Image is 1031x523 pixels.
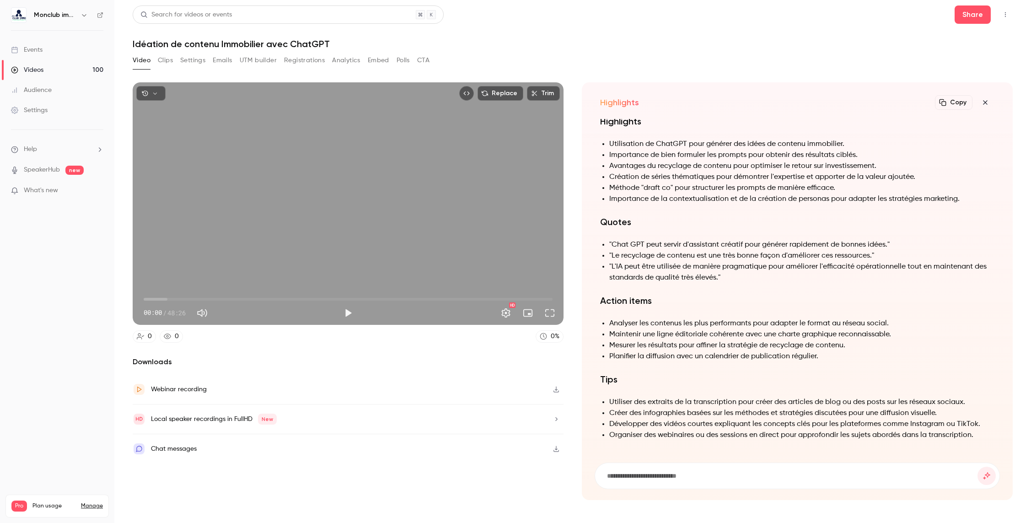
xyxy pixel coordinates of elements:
li: "L'IA peut être utilisée de manière pragmatique pour améliorer l'efficacité opérationnelle tout e... [609,261,994,283]
span: What's new [24,186,58,195]
span: Help [24,145,37,154]
span: new [65,166,84,175]
li: Méthode "draft co" pour structurer les prompts de manière efficace. [609,183,994,194]
button: Settings [497,304,515,322]
h1: Highlights [600,115,994,128]
button: UTM builder [240,53,277,68]
iframe: Noticeable Trigger [92,187,103,195]
h1: Quotes [600,216,994,228]
button: Settings [180,53,205,68]
div: Chat messages [151,443,197,454]
a: 0% [536,330,564,343]
li: Créer des infographies basées sur les méthodes et stratégies discutées pour une diffusion visuelle. [609,408,994,419]
button: Turn on miniplayer [519,304,537,322]
a: 0 [133,330,156,343]
button: CTA [417,53,430,68]
li: Utilisation de ChatGPT pour générer des idées de contenu immobilier. [609,139,994,150]
li: Développer des vidéos courtes expliquant les concepts clés pour les plateformes comme Instagram o... [609,419,994,430]
h1: Idéation de contenu Immobilier avec ChatGPT [133,38,1013,49]
button: Clips [158,53,173,68]
li: Importance de la contextualisation et de la création de personas pour adapter les stratégies mark... [609,194,994,205]
li: Mesurer les résultats pour affiner la stratégie de recyclage de contenu. [609,340,994,351]
button: Embed [368,53,389,68]
button: Copy [935,95,972,110]
li: "Le recyclage de contenu est une très bonne façon d'améliorer ces ressources." [609,250,994,261]
button: Mute [193,304,211,322]
li: Organiser des webinaires ou des sessions en direct pour approfondir les sujets abordés dans la tr... [609,430,994,441]
button: Embed video [459,86,474,101]
div: HD [509,302,515,308]
li: Avantages du recyclage de contenu pour optimiser le retour sur investissement. [609,161,994,172]
button: Polls [397,53,410,68]
div: Webinar recording [151,384,207,395]
button: Play [339,304,357,322]
span: 48:26 [167,308,186,318]
img: Monclub immo [11,8,26,22]
h2: Downloads [133,356,564,367]
button: Analytics [332,53,360,68]
li: Importance de bien formuler les prompts pour obtenir des résultats ciblés. [609,150,994,161]
div: 00:00 [144,308,186,318]
li: Analyser les contenus les plus performants pour adapter le format au réseau social. [609,318,994,329]
a: SpeakerHub [24,165,60,175]
div: Settings [11,106,48,115]
h1: Tips [600,373,994,386]
button: Replace [478,86,523,101]
a: 0 [160,330,183,343]
button: Trim [527,86,560,101]
div: Videos [11,65,43,75]
button: Emails [213,53,232,68]
li: help-dropdown-opener [11,145,103,154]
button: Video [133,53,150,68]
div: Events [11,45,43,54]
li: "Chat GPT peut servir d'assistant créatif pour générer rapidement de bonnes idées." [609,239,994,250]
div: Search for videos or events [140,10,232,20]
li: Création de séries thématiques pour démontrer l'expertise et apporter de la valeur ajoutée. [609,172,994,183]
h2: Highlights [600,97,639,108]
button: Registrations [284,53,325,68]
span: Plan usage [32,502,75,510]
div: 0 % [551,332,559,341]
div: Local speaker recordings in FullHD [151,414,277,425]
span: New [258,414,277,425]
button: Share [955,5,991,24]
span: / [163,308,166,318]
a: Manage [81,502,103,510]
div: 0 [148,332,152,341]
div: Audience [11,86,52,95]
h6: Monclub immo [34,11,77,20]
span: 00:00 [144,308,162,318]
button: Full screen [541,304,559,322]
button: Top Bar Actions [998,7,1013,22]
h1: Action items [600,294,994,307]
li: Utiliser des extraits de la transcription pour créer des articles de blog ou des posts sur les ré... [609,397,994,408]
li: Planifier la diffusion avec un calendrier de publication régulier. [609,351,994,362]
span: Pro [11,501,27,512]
div: 0 [175,332,179,341]
li: Maintenir une ligne éditoriale cohérente avec une charte graphique reconnaissable. [609,329,994,340]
